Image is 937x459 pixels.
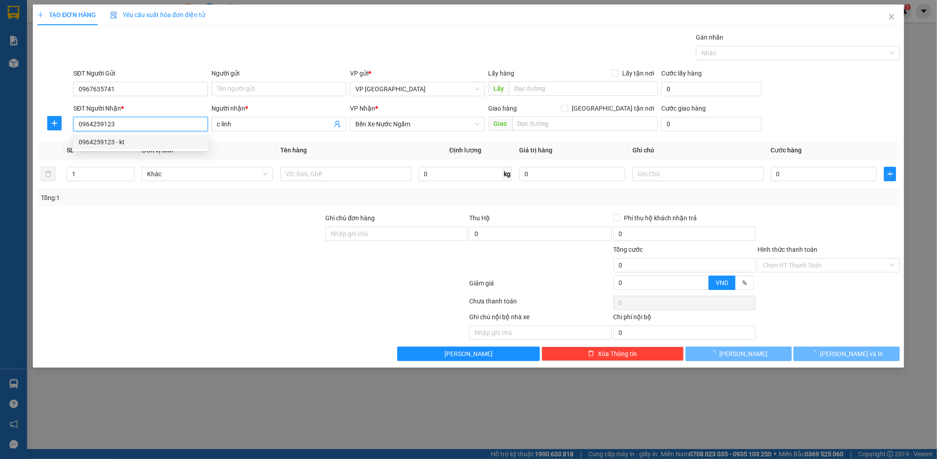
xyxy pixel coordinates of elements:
span: Yêu cầu xuất hóa đơn điện tử [110,11,205,18]
div: VP gửi [350,68,485,78]
span: up [127,169,132,174]
input: Dọc đường [509,81,658,96]
input: Ghi chú đơn hàng [325,227,467,241]
input: Ghi Chú [632,167,764,181]
th: Ghi chú [629,142,767,159]
div: Chưa thanh toán [469,296,613,312]
div: Người gửi [211,68,346,78]
div: Ghi chú nội bộ nhà xe [469,312,611,325]
span: Increase Value [124,167,134,174]
span: Thu Hộ [469,214,490,222]
input: Nhập ghi chú [469,325,611,340]
span: loading [810,350,820,357]
span: Lấy hàng [489,70,515,77]
span: Bến Xe Nước Ngầm [355,117,480,131]
div: SĐT Người Nhận [73,103,208,113]
span: Giao [489,116,512,131]
span: VP Nhận [350,105,375,112]
input: 0 [519,167,625,181]
span: % [742,279,747,286]
span: user-add [334,120,341,128]
img: icon [110,12,117,19]
span: Lấy tận nơi [619,68,658,78]
label: Ghi chú đơn hàng [325,214,375,222]
div: 0964259123 - kt [79,137,203,147]
span: Phí thu hộ khách nhận trả [621,213,701,223]
span: plus [48,120,61,127]
span: close [888,13,895,20]
span: delete [588,350,594,357]
span: Khác [147,167,268,181]
input: VD: Bàn, Ghế [280,167,412,181]
input: Cước lấy hàng [661,82,762,96]
span: down [701,284,706,289]
button: [PERSON_NAME] và In [794,347,900,361]
span: loading [709,350,719,357]
span: SL [67,147,74,154]
span: Increase Value [698,276,708,283]
span: Decrease Value [124,174,134,181]
button: plus [884,167,896,181]
span: [GEOGRAPHIC_DATA] tận nơi [568,103,658,113]
div: Giảm giá [469,278,613,294]
button: [PERSON_NAME] [686,347,792,361]
div: Chi phí nội bộ [614,312,756,325]
button: delete [41,167,55,181]
span: Xóa Thông tin [598,349,637,359]
span: VP Mỹ Đình [355,82,480,96]
span: plus [37,12,44,18]
span: [PERSON_NAME] [444,349,493,359]
span: Định lượng [449,147,481,154]
span: [PERSON_NAME] và In [820,349,883,359]
span: kg [503,167,512,181]
button: [PERSON_NAME] [397,347,539,361]
div: Người nhận [211,103,346,113]
span: plus [884,170,896,178]
input: Dọc đường [512,116,658,131]
span: Decrease Value [698,283,708,290]
span: up [701,277,706,282]
span: Tên hàng [280,147,307,154]
span: Cước hàng [771,147,802,154]
button: plus [47,116,62,130]
div: Tổng: 1 [41,193,362,203]
span: Tổng cước [614,246,643,253]
label: Gán nhãn [696,34,723,41]
label: Hình thức thanh toán [758,246,817,253]
span: [PERSON_NAME] [719,349,767,359]
button: Close [879,4,904,30]
div: 0964259123 - kt [73,135,208,149]
div: SĐT Người Gửi [73,68,208,78]
span: Lấy [489,81,509,96]
span: TẠO ĐƠN HÀNG [37,11,96,18]
label: Cước giao hàng [661,105,706,112]
span: down [127,175,132,180]
label: Cước lấy hàng [661,70,702,77]
button: deleteXóa Thông tin [542,347,684,361]
span: Giá trị hàng [519,147,552,154]
span: VND [716,279,728,286]
input: Cước giao hàng [661,117,762,131]
span: Giao hàng [489,105,517,112]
